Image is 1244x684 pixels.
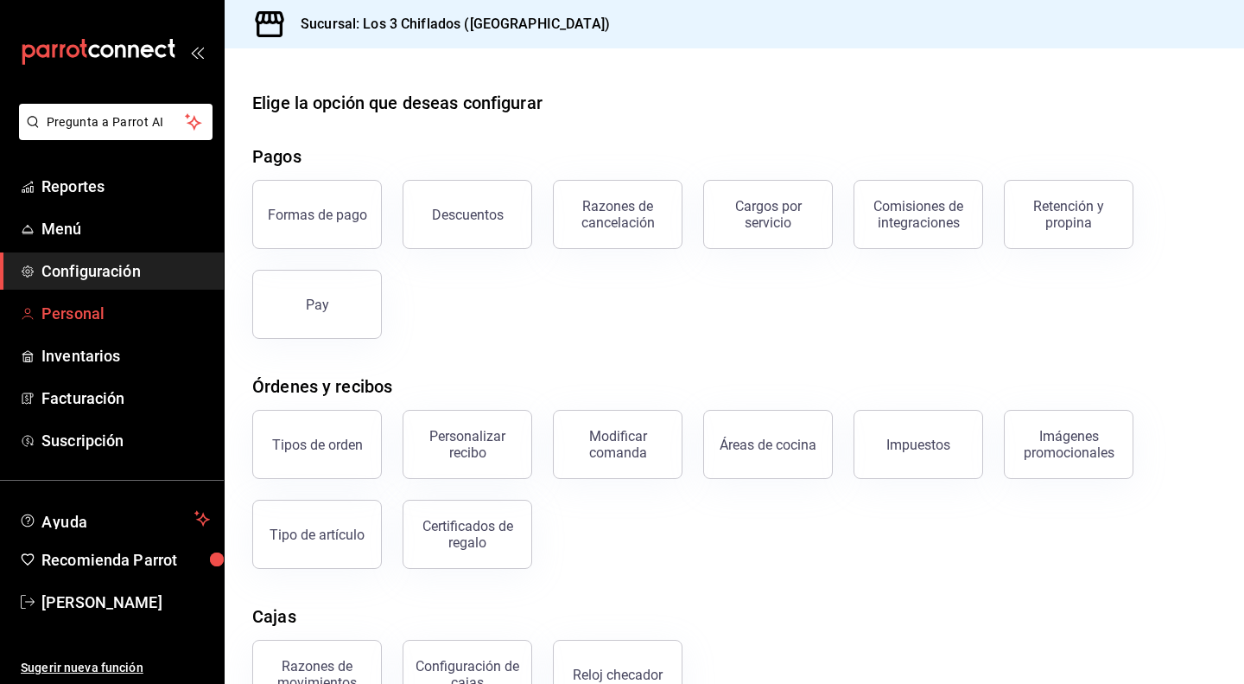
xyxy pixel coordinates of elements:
button: Tipos de orden [252,410,382,479]
div: Razones de cancelación [564,198,671,231]
div: Certificados de regalo [414,518,521,551]
button: Cargos por servicio [703,180,833,249]
button: Formas de pago [252,180,382,249]
span: Inventarios [41,344,210,368]
span: Recomienda Parrot [41,548,210,572]
a: Pregunta a Parrot AI [12,125,213,144]
h3: Sucursal: Los 3 Chiflados ([GEOGRAPHIC_DATA]) [287,14,610,35]
button: Impuestos [854,410,983,479]
button: Razones de cancelación [553,180,682,249]
button: Pregunta a Parrot AI [19,104,213,140]
div: Reloj checador [573,667,663,683]
div: Pagos [252,144,301,169]
div: Áreas de cocina [720,437,816,453]
div: Personalizar recibo [414,428,521,461]
div: Retención y propina [1015,198,1122,231]
button: Personalizar recibo [403,410,532,479]
span: Facturación [41,387,210,410]
button: open_drawer_menu [190,45,204,59]
span: [PERSON_NAME] [41,591,210,614]
span: Suscripción [41,429,210,452]
div: Tipo de artículo [270,527,365,543]
div: Imágenes promocionales [1015,428,1122,461]
span: Personal [41,302,210,325]
div: Impuestos [886,437,950,453]
div: Cajas [252,604,296,630]
button: Modificar comanda [553,410,682,479]
button: Retención y propina [1004,180,1133,249]
span: Pregunta a Parrot AI [47,113,186,131]
button: Áreas de cocina [703,410,833,479]
div: Formas de pago [268,207,367,223]
button: Pay [252,270,382,339]
div: Elige la opción que deseas configurar [252,90,543,116]
span: Sugerir nueva función [21,659,210,677]
div: Órdenes y recibos [252,374,392,400]
span: Configuración [41,259,210,283]
div: Pay [306,297,329,313]
button: Comisiones de integraciones [854,180,983,249]
button: Tipo de artículo [252,500,382,569]
div: Descuentos [432,207,504,223]
div: Cargos por servicio [714,198,822,231]
div: Modificar comanda [564,428,671,461]
button: Certificados de regalo [403,500,532,569]
div: Tipos de orden [272,437,363,453]
span: Menú [41,217,210,240]
div: Comisiones de integraciones [865,198,972,231]
span: Ayuda [41,508,187,529]
button: Imágenes promocionales [1004,410,1133,479]
span: Reportes [41,175,210,198]
button: Descuentos [403,180,532,249]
